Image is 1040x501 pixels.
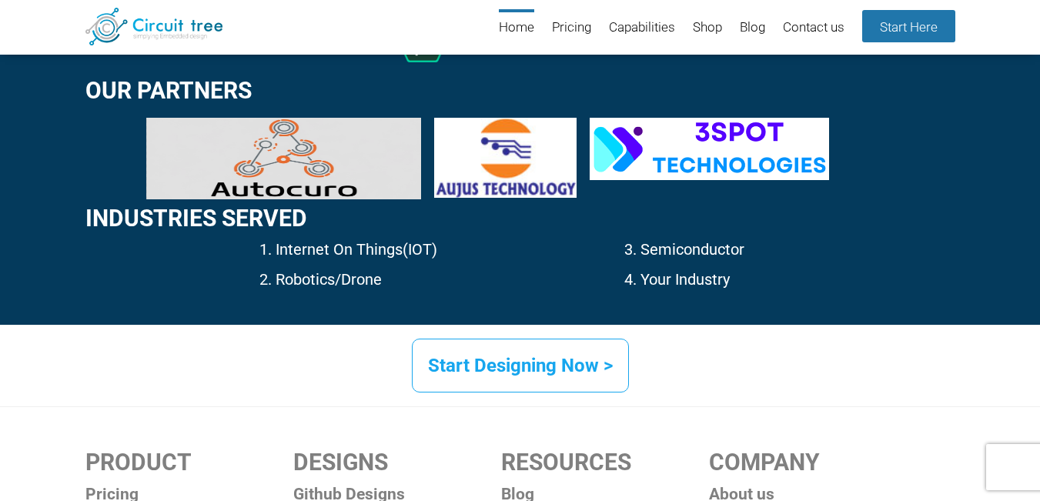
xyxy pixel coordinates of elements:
[85,205,955,231] h2: Industries Served
[693,9,722,47] a: Shop
[85,78,955,103] h2: Our Partners
[552,9,591,47] a: Pricing
[259,239,503,261] p: 1. Internet On Things(IOT)
[412,339,629,392] a: Start Designing Now >
[783,9,844,47] a: Contact us
[624,239,955,261] p: 3. Semiconductor
[740,9,765,47] a: Blog
[501,449,709,475] h2: RESOURCES
[259,269,503,291] p: 2. Robotics/Drone
[85,449,293,475] h2: PRODUCT
[624,269,955,291] p: 4. Your Industry
[709,449,917,475] h2: COMPANY
[293,449,501,475] h2: DESIGNS
[862,10,955,42] a: Start Here
[85,8,223,45] img: Circuit Tree
[609,9,675,47] a: Capabilities
[499,9,534,47] a: Home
